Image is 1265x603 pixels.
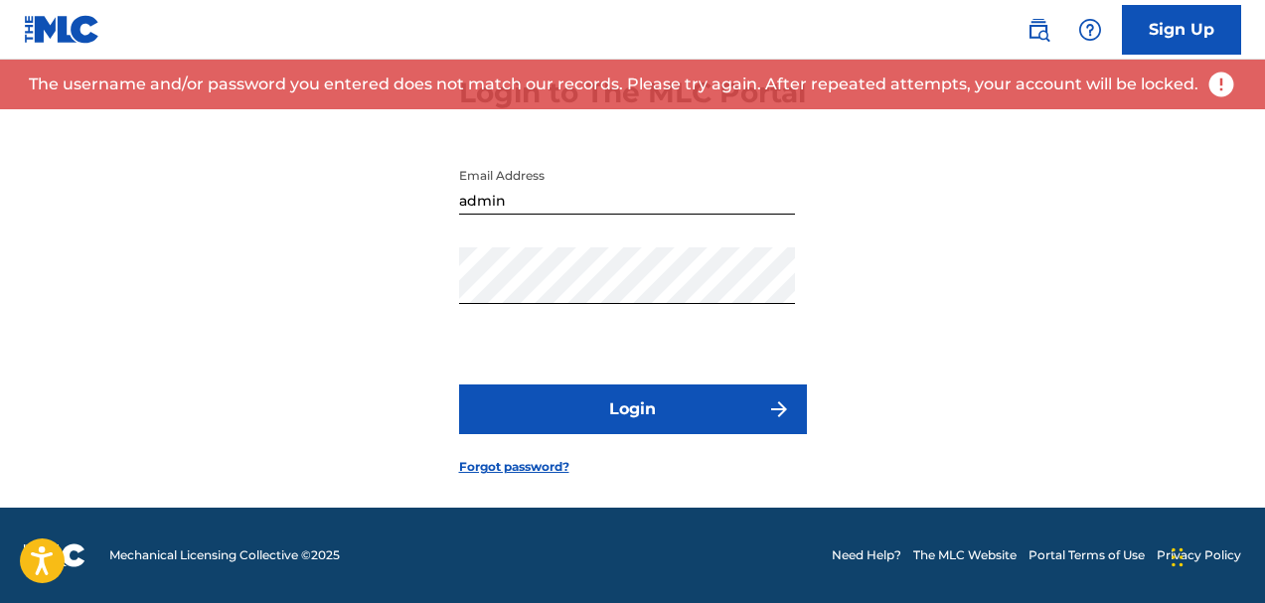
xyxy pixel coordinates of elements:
img: f7272a7cc735f4ea7f67.svg [767,397,791,421]
img: MLC Logo [24,15,100,44]
a: Privacy Policy [1157,546,1241,564]
img: logo [24,543,85,567]
div: Drag [1172,528,1184,587]
span: Mechanical Licensing Collective © 2025 [109,546,340,564]
a: Forgot password? [459,458,569,476]
a: Sign Up [1122,5,1241,55]
iframe: Chat Widget [1166,508,1265,603]
button: Login [459,384,807,434]
p: The username and/or password you entered does not match our records. Please try again. After repe... [29,73,1198,96]
img: error [1206,70,1236,99]
img: help [1078,18,1102,42]
a: The MLC Website [913,546,1017,564]
img: search [1027,18,1050,42]
div: Help [1070,10,1110,50]
a: Need Help? [832,546,901,564]
a: Portal Terms of Use [1028,546,1145,564]
a: Public Search [1019,10,1058,50]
